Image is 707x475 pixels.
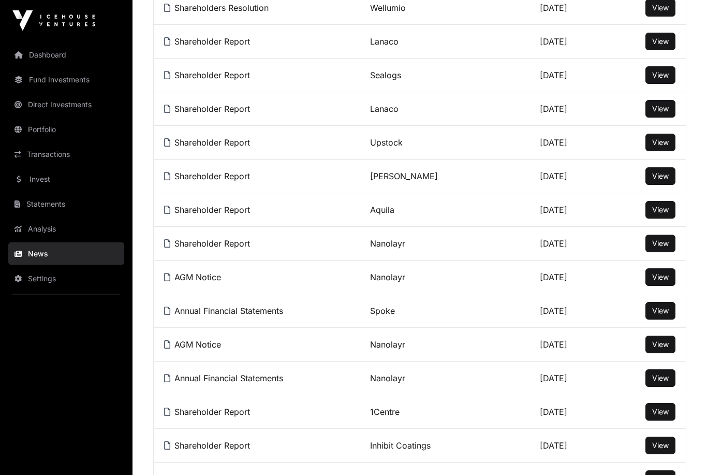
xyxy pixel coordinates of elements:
[164,441,250,451] a: Shareholder Report
[370,37,399,47] a: Lanaco
[529,93,611,126] td: [DATE]
[529,328,611,362] td: [DATE]
[529,25,611,59] td: [DATE]
[8,44,124,66] a: Dashboard
[652,138,669,147] span: View
[652,4,669,12] span: View
[164,205,250,215] a: Shareholder Report
[370,205,394,215] a: Aquila
[164,138,250,148] a: Shareholder Report
[8,242,124,265] a: News
[8,93,124,116] a: Direct Investments
[164,239,250,249] a: Shareholder Report
[529,227,611,261] td: [DATE]
[652,408,669,416] span: View
[652,441,669,451] a: View
[645,336,675,354] button: View
[652,206,669,214] span: View
[652,441,669,450] span: View
[529,362,611,396] td: [DATE]
[652,37,669,46] span: View
[164,373,283,384] a: Annual Financial Statements
[370,441,431,451] a: Inhibit Coatings
[8,68,124,91] a: Fund Investments
[652,105,669,113] span: View
[652,104,669,114] a: View
[652,407,669,418] a: View
[164,340,221,350] a: AGM Notice
[652,205,669,215] a: View
[652,373,669,384] a: View
[370,340,405,350] a: Nanolayr
[652,374,669,383] span: View
[652,37,669,47] a: View
[370,138,403,148] a: Upstock
[645,303,675,320] button: View
[370,3,406,13] a: Wellumio
[529,429,611,463] td: [DATE]
[164,104,250,114] a: Shareholder Report
[652,272,669,283] a: View
[645,134,675,152] button: View
[645,404,675,421] button: View
[12,10,95,31] img: Icehouse Ventures Logo
[645,235,675,253] button: View
[652,307,669,315] span: View
[529,261,611,295] td: [DATE]
[652,138,669,148] a: View
[652,171,669,182] a: View
[652,340,669,349] span: View
[652,340,669,350] a: View
[8,118,124,141] a: Portfolio
[370,272,405,283] a: Nanolayr
[164,407,250,418] a: Shareholder Report
[370,306,395,316] a: Spoke
[652,71,669,80] span: View
[529,126,611,160] td: [DATE]
[164,306,283,316] a: Annual Financial Statements
[652,172,669,181] span: View
[164,272,221,283] a: AGM Notice
[645,201,675,219] button: View
[645,67,675,84] button: View
[8,168,124,191] a: Invest
[8,193,124,215] a: Statements
[529,160,611,194] td: [DATE]
[652,239,669,249] a: View
[164,171,250,182] a: Shareholder Report
[652,306,669,316] a: View
[370,239,405,249] a: Nanolayr
[164,3,269,13] a: Shareholders Resolution
[370,373,405,384] a: Nanolayr
[370,407,400,418] a: 1Centre
[652,273,669,282] span: View
[655,425,707,475] iframe: Chat Widget
[370,171,438,182] a: [PERSON_NAME]
[652,70,669,81] a: View
[529,295,611,328] td: [DATE]
[645,168,675,185] button: View
[529,59,611,93] td: [DATE]
[370,70,401,81] a: Sealogs
[645,269,675,286] button: View
[645,370,675,387] button: View
[652,3,669,13] a: View
[164,37,250,47] a: Shareholder Report
[645,437,675,455] button: View
[645,33,675,51] button: View
[645,100,675,118] button: View
[8,143,124,166] a: Transactions
[164,70,250,81] a: Shareholder Report
[8,218,124,240] a: Analysis
[529,194,611,227] td: [DATE]
[370,104,399,114] a: Lanaco
[8,267,124,290] a: Settings
[529,396,611,429] td: [DATE]
[652,239,669,248] span: View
